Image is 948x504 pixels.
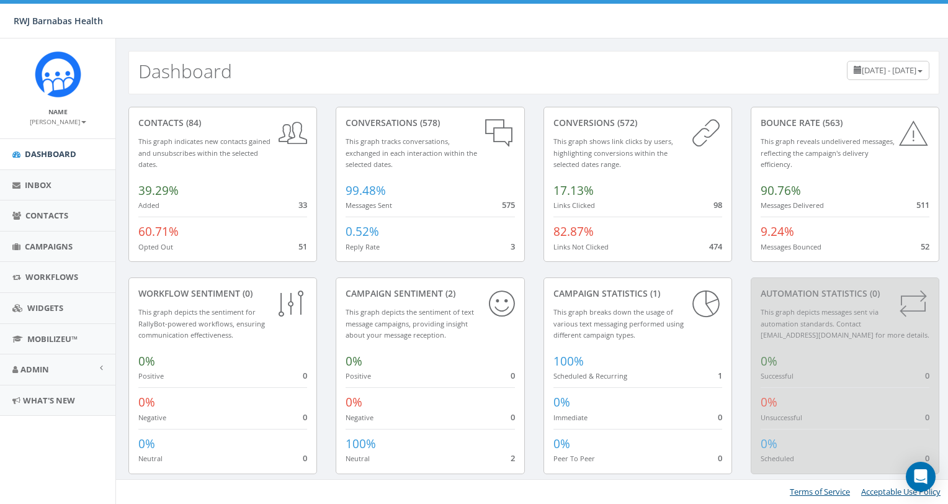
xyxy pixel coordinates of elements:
[553,223,594,240] span: 82.87%
[30,117,86,126] small: [PERSON_NAME]
[511,241,515,252] span: 3
[553,182,594,199] span: 17.13%
[346,353,362,369] span: 0%
[553,436,570,452] span: 0%
[346,454,370,463] small: Neutral
[346,117,514,129] div: conversations
[27,333,78,344] span: MobilizeU™
[553,242,609,251] small: Links Not Clicked
[138,454,163,463] small: Neutral
[718,452,722,464] span: 0
[346,413,373,422] small: Negative
[346,287,514,300] div: Campaign Sentiment
[553,307,684,340] small: This graph breaks down the usage of various text messaging performed using different campaign types.
[718,412,722,423] span: 0
[867,287,880,299] span: (0)
[346,307,474,340] small: This graph depicts the sentiment of text message campaigns, providing insight about your message ...
[138,137,271,169] small: This graph indicates new contacts gained and unsubscribes within the selected dates.
[346,371,371,380] small: Positive
[138,242,173,251] small: Opted Out
[553,200,595,210] small: Links Clicked
[553,137,673,169] small: This graph shows link clicks by users, highlighting conversions within the selected dates range.
[27,302,63,313] span: Widgets
[511,412,515,423] span: 0
[761,307,929,340] small: This graph depicts messages sent via automation standards. Contact [EMAIL_ADDRESS][DOMAIN_NAME] f...
[761,454,794,463] small: Scheduled
[761,353,777,369] span: 0%
[240,287,253,299] span: (0)
[925,370,929,381] span: 0
[184,117,201,128] span: (84)
[303,370,307,381] span: 0
[138,182,179,199] span: 39.29%
[761,137,895,169] small: This graph reveals undelivered messages, reflecting the campaign's delivery efficiency.
[346,223,379,240] span: 0.52%
[861,486,941,497] a: Acceptable Use Policy
[553,117,722,129] div: conversions
[921,241,929,252] span: 52
[25,179,51,191] span: Inbox
[553,394,570,410] span: 0%
[862,65,916,76] span: [DATE] - [DATE]
[553,371,627,380] small: Scheduled & Recurring
[346,137,477,169] small: This graph tracks conversations, exchanged in each interaction within the selected dates.
[553,413,588,422] small: Immediate
[790,486,850,497] a: Terms of Service
[761,413,802,422] small: Unsuccessful
[761,394,777,410] span: 0%
[553,353,584,369] span: 100%
[443,287,455,299] span: (2)
[820,117,843,128] span: (563)
[138,61,232,81] h2: Dashboard
[25,241,73,252] span: Campaigns
[346,182,386,199] span: 99.48%
[48,107,68,116] small: Name
[298,199,307,210] span: 33
[138,287,307,300] div: Workflow Sentiment
[761,287,929,300] div: Automation Statistics
[138,307,265,340] small: This graph depicts the sentiment for RallyBot-powered workflows, ensuring communication effective...
[25,271,78,282] span: Workflows
[761,242,821,251] small: Messages Bounced
[303,412,307,423] span: 0
[346,394,362,410] span: 0%
[138,371,164,380] small: Positive
[418,117,440,128] span: (578)
[615,117,637,128] span: (572)
[303,452,307,464] span: 0
[138,200,159,210] small: Added
[761,182,801,199] span: 90.76%
[138,394,155,410] span: 0%
[138,413,166,422] small: Negative
[713,199,722,210] span: 98
[502,199,515,210] span: 575
[553,454,595,463] small: Peer To Peer
[761,436,777,452] span: 0%
[916,199,929,210] span: 511
[20,364,49,375] span: Admin
[925,452,929,464] span: 0
[138,353,155,369] span: 0%
[761,371,794,380] small: Successful
[648,287,660,299] span: (1)
[138,436,155,452] span: 0%
[346,200,392,210] small: Messages Sent
[709,241,722,252] span: 474
[761,117,929,129] div: Bounce Rate
[138,117,307,129] div: contacts
[346,436,376,452] span: 100%
[35,51,81,97] img: Rally_Corp_Icon_1.png
[718,370,722,381] span: 1
[553,287,722,300] div: Campaign Statistics
[30,115,86,127] a: [PERSON_NAME]
[298,241,307,252] span: 51
[511,452,515,464] span: 2
[14,15,103,27] span: RWJ Barnabas Health
[761,200,824,210] small: Messages Delivered
[511,370,515,381] span: 0
[25,148,76,160] span: Dashboard
[906,462,936,492] div: Open Intercom Messenger
[138,223,179,240] span: 60.71%
[23,395,75,406] span: What's New
[346,242,380,251] small: Reply Rate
